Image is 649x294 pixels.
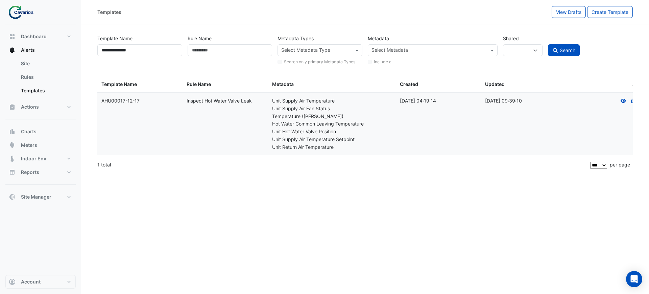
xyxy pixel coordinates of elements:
[21,47,35,53] span: Alerts
[485,97,562,105] div: [DATE] 09:39:10
[272,113,392,120] div: Temperature ([PERSON_NAME])
[101,97,178,105] div: AHU00017-12-17
[630,98,636,104] fa-icon: The template is owned by a different customer and is shared with you. A copy has to be created to...
[272,143,392,151] div: Unit Return Air Temperature
[5,57,76,100] div: Alerts
[503,32,519,44] label: Shared
[552,6,586,18] button: View Drafts
[278,32,314,44] label: Metadata Types
[548,44,580,56] button: Search
[16,57,76,70] a: Site
[272,81,294,87] span: Metadata
[187,97,264,105] div: Inspect Hot Water Valve Leak
[97,32,133,44] label: Template Name
[9,33,16,40] app-icon: Dashboard
[21,33,47,40] span: Dashboard
[610,162,630,167] span: per page
[5,165,76,179] button: Reports
[21,169,39,176] span: Reports
[5,275,76,289] button: Account
[370,46,408,55] div: Select Metadata
[620,98,626,104] fa-icon: View
[97,156,589,173] div: 1 total
[9,128,16,135] app-icon: Charts
[8,5,39,19] img: Company Logo
[21,194,51,200] span: Site Manager
[280,46,330,55] div: Select Metadata Type
[400,81,418,87] span: Created
[5,152,76,165] button: Indoor Env
[272,128,392,136] div: Unit Hot Water Valve Position
[9,142,16,149] app-icon: Meters
[188,32,212,44] label: Rule Name
[560,47,575,53] span: Search
[368,32,389,44] label: Metadata
[9,169,16,176] app-icon: Reports
[5,138,76,152] button: Meters
[16,70,76,84] a: Rules
[556,9,581,15] span: View Drafts
[9,194,16,200] app-icon: Site Manager
[97,8,121,16] div: Templates
[374,59,393,65] label: Include all
[632,81,648,88] span: Action
[5,30,76,43] button: Dashboard
[9,155,16,162] app-icon: Indoor Env
[592,9,628,15] span: Create Template
[284,59,355,65] label: Search only primary Metadata Types
[626,271,642,287] div: Open Intercom Messenger
[21,128,37,135] span: Charts
[187,81,211,87] span: Rule Name
[587,6,633,18] button: Create Template
[5,190,76,204] button: Site Manager
[400,97,477,105] div: [DATE] 04:19:14
[21,155,46,162] span: Indoor Env
[272,97,392,105] div: Unit Supply Air Temperature
[272,120,392,128] div: Hot Water Common Leaving Temperature
[5,125,76,138] button: Charts
[9,104,16,110] app-icon: Actions
[21,142,37,149] span: Meters
[21,104,39,110] span: Actions
[272,105,392,113] div: Unit Supply Air Fan Status
[5,100,76,114] button: Actions
[5,43,76,57] button: Alerts
[21,278,41,285] span: Account
[485,81,505,87] span: Updated
[101,81,137,87] span: Template Name
[16,84,76,97] a: Templates
[272,136,392,143] div: Unit Supply Air Temperature Setpoint
[9,47,16,53] app-icon: Alerts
